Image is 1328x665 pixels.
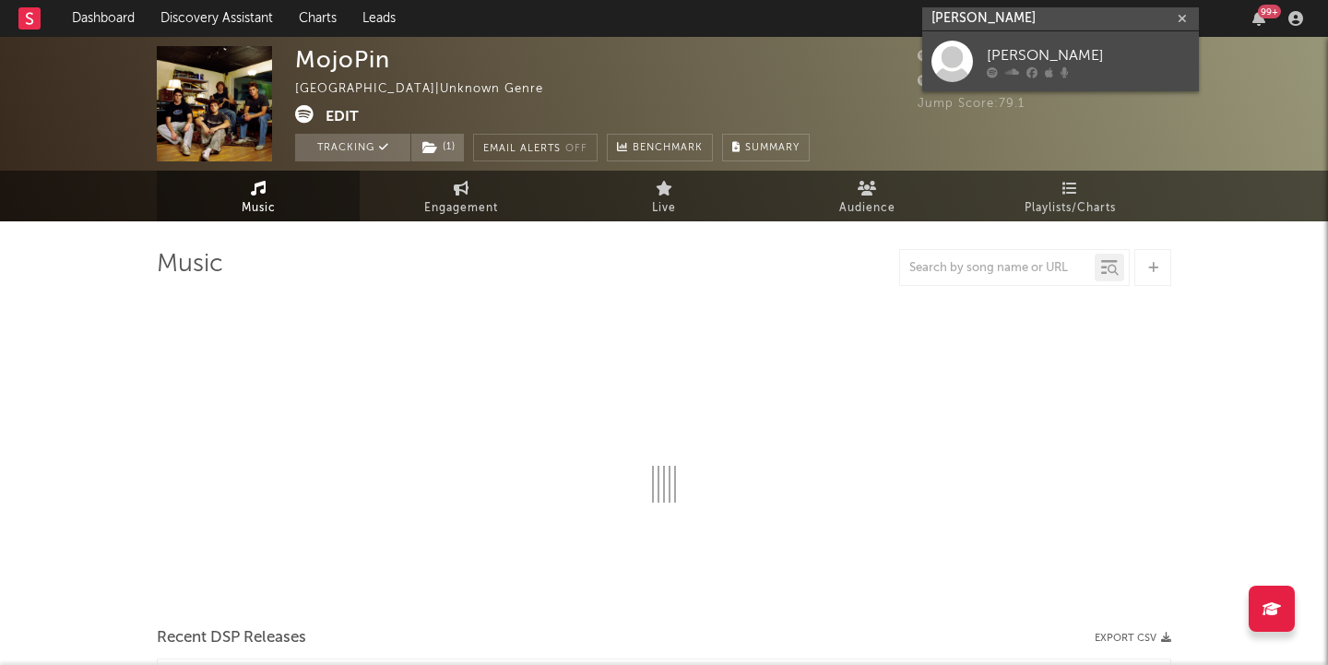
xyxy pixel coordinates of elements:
[157,627,306,649] span: Recent DSP Releases
[424,197,498,220] span: Engagement
[565,144,587,154] em: Off
[900,261,1095,276] input: Search by song name or URL
[652,197,676,220] span: Live
[633,137,703,160] span: Benchmark
[765,171,968,221] a: Audience
[922,7,1199,30] input: Search for artists
[987,44,1190,66] div: [PERSON_NAME]
[722,134,810,161] button: Summary
[918,51,973,63] span: 2,625
[607,134,713,161] a: Benchmark
[745,143,800,153] span: Summary
[918,98,1025,110] span: Jump Score: 79.1
[1025,197,1116,220] span: Playlists/Charts
[1095,633,1171,644] button: Export CSV
[968,171,1171,221] a: Playlists/Charts
[157,171,360,221] a: Music
[410,134,465,161] span: ( 1 )
[295,134,410,161] button: Tracking
[839,197,895,220] span: Audience
[473,134,598,161] button: Email AlertsOff
[922,31,1199,91] a: [PERSON_NAME]
[918,76,1086,88] span: 6,782 Monthly Listeners
[360,171,563,221] a: Engagement
[326,105,359,128] button: Edit
[1258,5,1281,18] div: 99 +
[563,171,765,221] a: Live
[411,134,464,161] button: (1)
[295,78,564,101] div: [GEOGRAPHIC_DATA] | Unknown Genre
[1252,11,1265,26] button: 99+
[295,46,390,73] div: MojoPin
[242,197,276,220] span: Music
